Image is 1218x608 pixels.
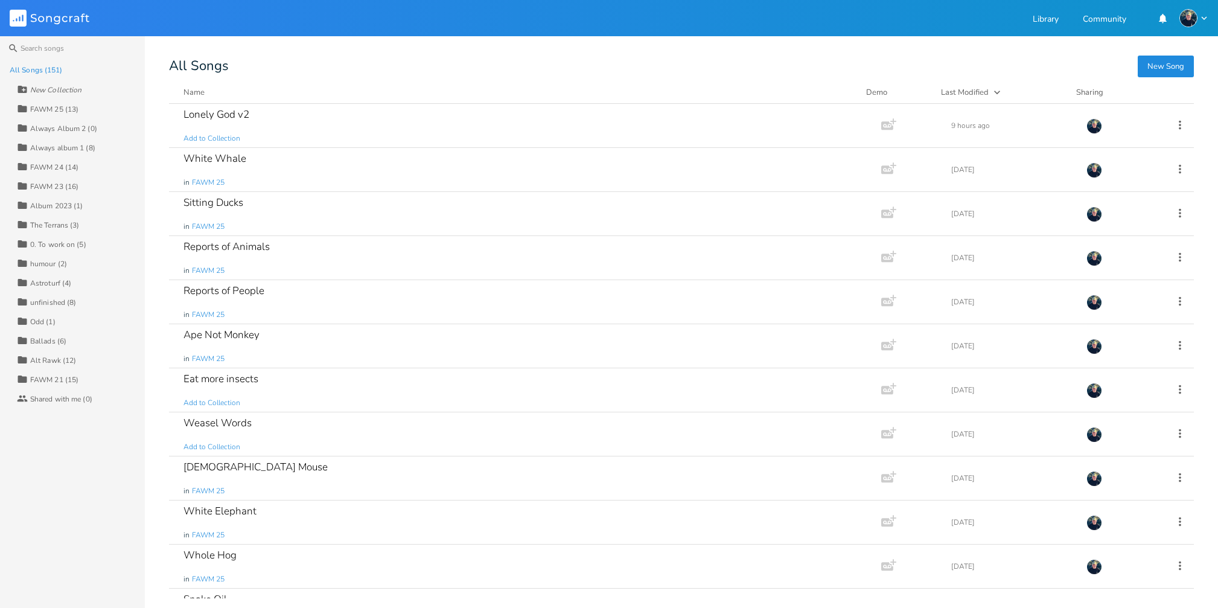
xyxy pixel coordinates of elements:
div: Name [183,87,205,98]
div: Reports of Animals [183,242,270,252]
div: Lonely God v2 [183,109,249,120]
img: Stew Dean [1086,295,1102,310]
div: Sitting Ducks [183,197,243,208]
button: New Song [1138,56,1194,77]
div: Weasel Words [183,418,252,428]
div: Astroturf (4) [30,280,71,287]
span: in [183,266,190,276]
div: All Songs (151) [10,66,63,74]
div: Reports of People [183,286,264,296]
div: FAWM 21 (15) [30,376,78,383]
img: Stew Dean [1086,118,1102,134]
div: [DATE] [951,386,1072,394]
span: in [183,486,190,496]
img: Stew Dean [1086,162,1102,178]
div: White Whale [183,153,246,164]
div: Snake Oil [183,594,227,604]
img: Stew Dean [1086,339,1102,354]
span: in [183,354,190,364]
span: FAWM 25 [192,354,225,364]
div: Eat more insects [183,374,258,384]
span: FAWM 25 [192,310,225,320]
div: White Elephant [183,506,257,516]
img: Stew Dean [1086,206,1102,222]
button: Name [183,86,852,98]
div: The Terrans (3) [30,222,80,229]
div: [DATE] [951,430,1072,438]
img: Stew Dean [1179,9,1197,27]
div: Sharing [1076,86,1149,98]
span: in [183,310,190,320]
div: Ballads (6) [30,338,66,345]
img: Stew Dean [1086,383,1102,398]
div: [DATE] [951,254,1072,261]
div: Album 2023 (1) [30,202,83,210]
div: [DEMOGRAPHIC_DATA] Mouse [183,462,328,472]
span: in [183,178,190,188]
span: Add to Collection [183,398,240,408]
div: All Songs [169,60,1194,72]
div: [DATE] [951,563,1072,570]
span: Add to Collection [183,133,240,144]
div: [DATE] [951,342,1072,350]
div: humour (2) [30,260,67,267]
div: [DATE] [951,298,1072,306]
div: unfinished (8) [30,299,76,306]
div: 9 hours ago [951,122,1072,129]
div: New Collection [30,86,81,94]
div: Always album 1 (8) [30,144,95,152]
a: Community [1083,15,1126,25]
div: Demo [866,86,926,98]
img: Stew Dean [1086,471,1102,487]
span: FAWM 25 [192,178,225,188]
div: FAWM 24 (14) [30,164,78,171]
a: Library [1033,15,1059,25]
span: FAWM 25 [192,222,225,232]
div: Always Album 2 (0) [30,125,97,132]
span: FAWM 25 [192,574,225,584]
img: Stew Dean [1086,427,1102,443]
img: Stew Dean [1086,559,1102,575]
div: Odd (1) [30,318,56,325]
div: Shared with me (0) [30,395,92,403]
div: [DATE] [951,210,1072,217]
span: FAWM 25 [192,486,225,496]
span: in [183,574,190,584]
div: Ape Not Monkey [183,330,260,340]
span: in [183,530,190,540]
span: FAWM 25 [192,266,225,276]
div: [DATE] [951,519,1072,526]
button: Last Modified [941,86,1062,98]
div: [DATE] [951,166,1072,173]
span: Add to Collection [183,442,240,452]
div: Alt Rawk (12) [30,357,76,364]
div: FAWM 23 (16) [30,183,78,190]
span: FAWM 25 [192,530,225,540]
img: Stew Dean [1086,515,1102,531]
span: in [183,222,190,232]
div: Last Modified [941,87,989,98]
img: Stew Dean [1086,251,1102,266]
div: 0. To work on (5) [30,241,86,248]
div: FAWM 25 (13) [30,106,78,113]
div: Whole Hog [183,550,237,560]
div: [DATE] [951,475,1072,482]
